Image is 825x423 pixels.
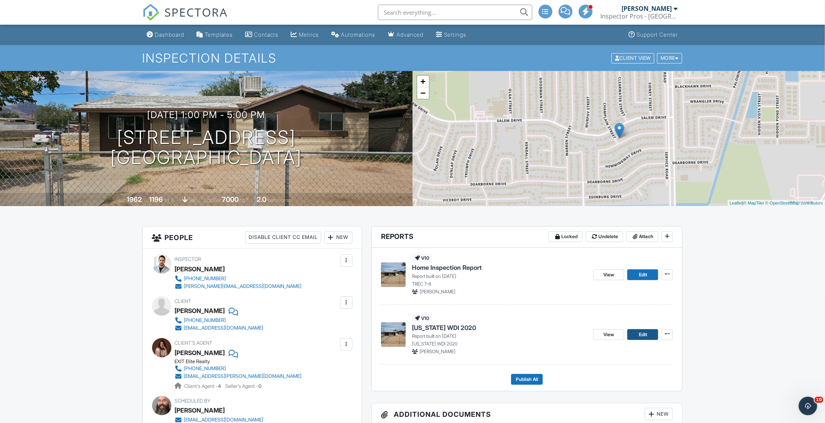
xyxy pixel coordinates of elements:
[184,365,226,372] div: [PHONE_NUMBER]
[417,87,429,99] a: Zoom out
[622,5,672,12] div: [PERSON_NAME]
[194,28,236,42] a: Templates
[142,51,683,65] h1: Inspection Details
[142,4,159,21] img: The Best Home Inspection Software - Spectora
[612,53,654,63] div: Client View
[175,347,225,359] a: [PERSON_NAME]
[225,383,262,389] span: Seller's Agent -
[417,76,429,87] a: Zoom in
[184,373,302,379] div: [EMAIL_ADDRESS][PERSON_NAME][DOMAIN_NAME]
[799,397,817,415] iframe: Intercom live chat
[110,127,302,168] h1: [STREET_ADDRESS] [GEOGRAPHIC_DATA]
[165,4,228,20] span: SPECTORA
[184,276,226,282] div: [PHONE_NUMBER]
[433,28,470,42] a: Settings
[175,359,308,365] div: EXIT Elite Realty
[175,365,302,372] a: [PHONE_NUMBER]
[766,201,823,205] a: © OpenStreetMap contributors
[205,197,221,203] span: Lot Size
[240,197,249,203] span: sq.ft.
[142,10,228,27] a: SPECTORA
[205,31,233,38] div: Templates
[444,31,467,38] div: Settings
[254,31,279,38] div: Contacts
[175,256,202,262] span: Inspector
[175,275,302,283] a: [PHONE_NUMBER]
[601,12,678,20] div: Inspector Pros - TX
[385,28,427,42] a: Advanced
[378,5,532,20] input: Search everything...
[222,195,239,203] div: 7000
[175,305,225,316] div: [PERSON_NAME]
[143,227,362,249] h3: People
[645,408,673,420] div: New
[175,404,225,416] div: [PERSON_NAME]
[288,28,322,42] a: Metrics
[175,372,302,380] a: [EMAIL_ADDRESS][PERSON_NAME][DOMAIN_NAME]
[268,197,290,203] span: bathrooms
[299,31,319,38] div: Metrics
[730,201,742,205] a: Leaflet
[259,383,262,389] strong: 0
[657,53,682,63] div: More
[127,195,142,203] div: 1962
[184,283,302,289] div: [PERSON_NAME][EMAIL_ADDRESS][DOMAIN_NAME]
[189,197,197,203] span: slab
[147,110,265,120] h3: [DATE] 1:00 pm - 5:00 pm
[175,298,191,304] span: Client
[397,31,424,38] div: Advanced
[184,317,226,323] div: [PHONE_NUMBER]
[341,31,376,38] div: Automations
[175,324,264,332] a: [EMAIL_ADDRESS][DOMAIN_NAME]
[626,28,681,42] a: Support Center
[245,231,321,244] div: Disable Client CC Email
[184,325,264,331] div: [EMAIL_ADDRESS][DOMAIN_NAME]
[149,195,163,203] div: 1196
[637,31,678,38] div: Support Center
[175,398,211,404] span: Scheduled By
[164,197,175,203] span: sq. ft.
[117,197,125,203] span: Built
[155,31,185,38] div: Dashboard
[175,283,302,290] a: [PERSON_NAME][EMAIL_ADDRESS][DOMAIN_NAME]
[175,340,213,346] span: Client's Agent
[175,316,264,324] a: [PHONE_NUMBER]
[218,383,221,389] strong: 4
[324,231,352,244] div: New
[175,263,225,275] div: [PERSON_NAME]
[611,55,656,61] a: Client View
[185,383,222,389] span: Client's Agent -
[815,397,823,403] span: 10
[242,28,282,42] a: Contacts
[744,201,764,205] a: © MapTiler
[257,195,266,203] div: 2.0
[728,200,825,206] div: |
[184,417,264,423] div: [EMAIL_ADDRESS][DOMAIN_NAME]
[144,28,188,42] a: Dashboard
[329,28,379,42] a: Automations (Advanced)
